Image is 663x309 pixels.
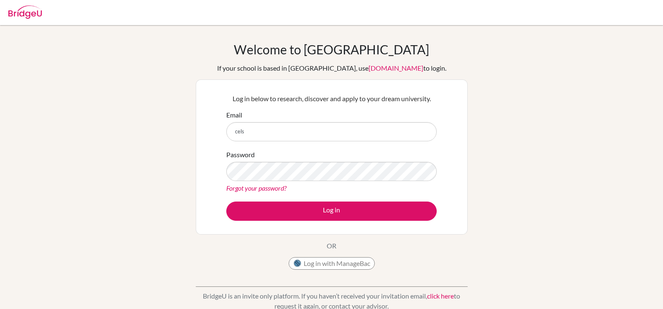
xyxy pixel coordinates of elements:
p: Log in below to research, discover and apply to your dream university. [226,94,437,104]
label: Password [226,150,255,160]
a: click here [427,292,454,300]
p: OR [327,241,336,251]
a: Forgot your password? [226,184,287,192]
img: Bridge-U [8,5,42,19]
h1: Welcome to [GEOGRAPHIC_DATA] [234,42,429,57]
button: Log in [226,202,437,221]
a: [DOMAIN_NAME] [369,64,423,72]
button: Log in with ManageBac [289,257,375,270]
div: If your school is based in [GEOGRAPHIC_DATA], use to login. [217,63,446,73]
label: Email [226,110,242,120]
